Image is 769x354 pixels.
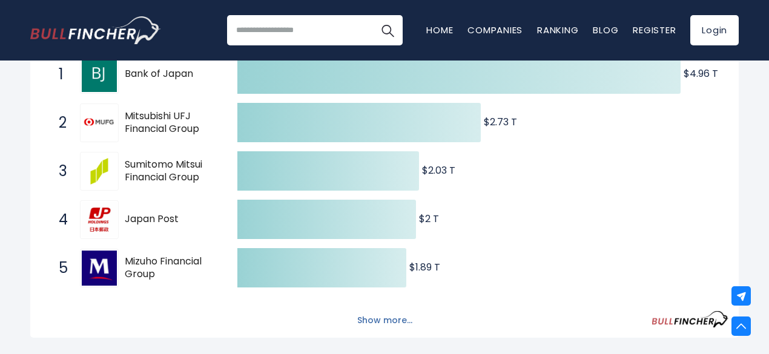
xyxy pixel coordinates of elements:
span: 1 [53,64,65,85]
a: Register [633,24,676,36]
img: Bank of Japan [82,57,117,92]
a: Blog [593,24,618,36]
a: Login [690,15,739,45]
span: 4 [53,209,65,230]
img: Sumitomo Mitsui Financial Group [82,154,117,189]
text: $1.89 T [409,260,440,274]
text: $2.73 T [484,115,517,129]
img: Japan Post [82,202,117,237]
span: Mitsubishi UFJ Financial Group [125,110,216,136]
text: $4.96 T [684,67,718,80]
span: 5 [53,258,65,278]
span: Mizuho Financial Group [125,255,216,281]
span: Bank of Japan [125,68,216,80]
a: Go to homepage [30,16,160,44]
span: 3 [53,161,65,182]
span: Japan Post [125,213,216,226]
a: Ranking [537,24,578,36]
img: Mitsubishi UFJ Financial Group [82,113,117,131]
button: Search [372,15,403,45]
button: Show more... [350,310,420,330]
span: 2 [53,113,65,133]
text: $2.03 T [422,163,455,177]
text: $2 T [419,212,439,226]
img: Bullfincher logo [30,16,161,44]
span: Sumitomo Mitsui Financial Group [125,159,216,184]
a: Home [426,24,453,36]
img: Mizuho Financial Group [82,251,117,286]
a: Companies [467,24,523,36]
